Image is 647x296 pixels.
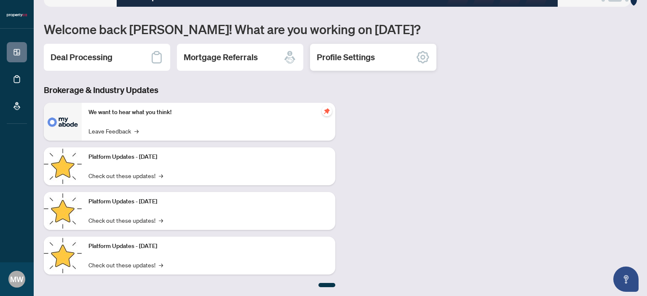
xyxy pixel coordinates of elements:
p: Platform Updates - [DATE] [88,152,329,162]
img: Platform Updates - July 21, 2025 [44,147,82,185]
span: pushpin [322,106,332,116]
span: → [159,216,163,225]
p: Platform Updates - [DATE] [88,242,329,251]
h3: Brokerage & Industry Updates [44,84,335,96]
a: Check out these updates!→ [88,171,163,180]
span: → [159,260,163,269]
h2: Deal Processing [51,51,112,63]
a: Leave Feedback→ [88,126,139,136]
p: Platform Updates - [DATE] [88,197,329,206]
span: → [134,126,139,136]
a: Check out these updates!→ [88,216,163,225]
button: Open asap [613,267,639,292]
span: → [159,171,163,180]
img: logo [7,13,27,18]
a: Check out these updates!→ [88,260,163,269]
h2: Mortgage Referrals [184,51,258,63]
span: MW [10,273,24,285]
h1: Welcome back [PERSON_NAME]! What are you working on [DATE]? [44,21,637,37]
img: Platform Updates - July 8, 2025 [44,192,82,230]
p: We want to hear what you think! [88,108,329,117]
img: Platform Updates - June 23, 2025 [44,237,82,275]
img: We want to hear what you think! [44,103,82,141]
h2: Profile Settings [317,51,375,63]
